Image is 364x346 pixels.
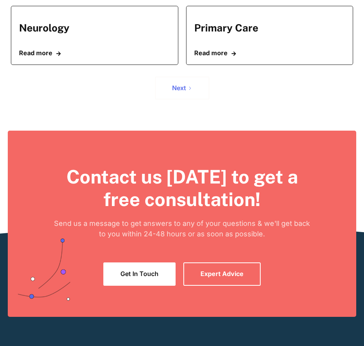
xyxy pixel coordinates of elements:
[19,49,170,57] a: Read more
[19,22,70,34] h5: Neurology
[56,51,61,56] span: 
[172,84,186,92] div: Next
[194,18,258,38] a: Primary Care
[183,262,261,285] a: Expert Advice
[232,51,236,56] span: 
[194,49,345,57] a: Read more
[8,65,356,100] div: List
[51,218,313,239] p: Send us a message to get answers to any of your questions & we'll get back to you within 24-48 ho...
[51,166,313,210] h2: Contact us [DATE] to get a free consultation!
[103,262,176,285] a: Get In Touch
[19,18,70,38] a: Neurology
[155,77,209,100] a: Next Page
[194,22,258,34] h5: Primary Care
